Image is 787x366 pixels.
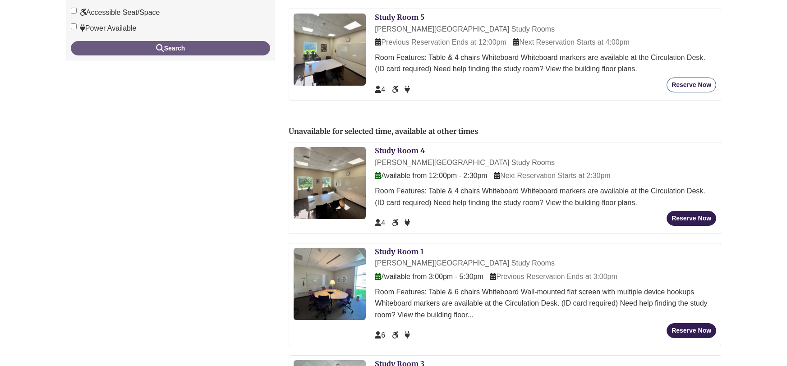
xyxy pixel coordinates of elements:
span: Available from 12:00pm - 2:30pm [375,172,487,179]
a: Study Room 5 [375,13,424,22]
span: Next Reservation Starts at 4:00pm [513,38,630,46]
span: The capacity of this space [375,219,385,227]
span: Available from 3:00pm - 5:30pm [375,273,483,280]
span: Power Available [405,86,410,93]
button: Search [71,41,270,55]
div: Room Features: Table & 4 chairs Whiteboard Whiteboard markers are available at the Circulation De... [375,52,716,75]
button: Reserve Now [667,323,716,338]
input: Accessible Seat/Space [71,8,77,14]
span: Previous Reservation Ends at 3:00pm [490,273,617,280]
button: Reserve Now [667,78,716,92]
div: [PERSON_NAME][GEOGRAPHIC_DATA] Study Rooms [375,23,716,35]
div: [PERSON_NAME][GEOGRAPHIC_DATA] Study Rooms [375,257,716,269]
div: Room Features: Table & 6 chairs Whiteboard Wall-mounted flat screen with multiple device hookups ... [375,286,716,321]
span: Next Reservation Starts at 2:30pm [494,172,611,179]
h2: Unavailable for selected time, available at other times [289,128,721,136]
input: Power Available [71,23,77,29]
img: Study Room 5 [294,14,366,86]
span: The capacity of this space [375,331,385,339]
div: [PERSON_NAME][GEOGRAPHIC_DATA] Study Rooms [375,157,716,169]
span: Power Available [405,331,410,339]
label: Power Available [71,23,137,34]
img: Study Room 4 [294,147,366,219]
label: Accessible Seat/Space [71,7,160,18]
span: Accessible Seat/Space [392,219,400,227]
span: Power Available [405,219,410,227]
span: Accessible Seat/Space [392,86,400,93]
span: Previous Reservation Ends at 12:00pm [375,38,506,46]
span: Accessible Seat/Space [392,331,400,339]
a: Study Room 1 [375,247,423,256]
img: Study Room 1 [294,248,366,320]
span: The capacity of this space [375,86,385,93]
button: Reserve Now [667,211,716,226]
div: Room Features: Table & 4 chairs Whiteboard Whiteboard markers are available at the Circulation De... [375,185,716,208]
a: Study Room 4 [375,146,425,155]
